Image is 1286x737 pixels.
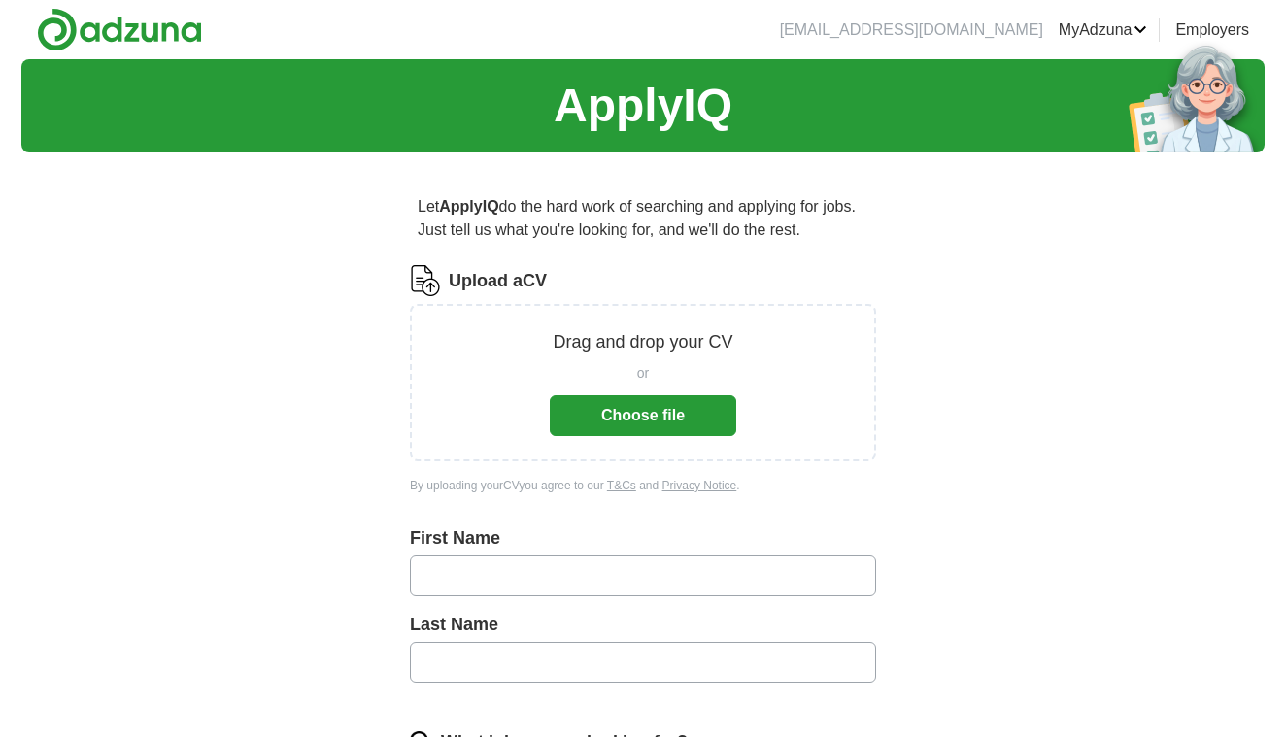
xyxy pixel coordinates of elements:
[410,525,876,552] label: First Name
[410,187,876,250] p: Let do the hard work of searching and applying for jobs. Just tell us what you're looking for, an...
[1175,18,1249,42] a: Employers
[37,8,202,51] img: Adzuna logo
[637,363,649,384] span: or
[554,71,732,141] h1: ApplyIQ
[780,18,1043,42] li: [EMAIL_ADDRESS][DOMAIN_NAME]
[550,395,736,436] button: Choose file
[662,479,737,492] a: Privacy Notice
[410,265,441,296] img: CV Icon
[439,198,498,215] strong: ApplyIQ
[1059,18,1148,42] a: MyAdzuna
[553,329,732,355] p: Drag and drop your CV
[410,612,876,638] label: Last Name
[449,268,547,294] label: Upload a CV
[607,479,636,492] a: T&Cs
[410,477,876,494] div: By uploading your CV you agree to our and .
